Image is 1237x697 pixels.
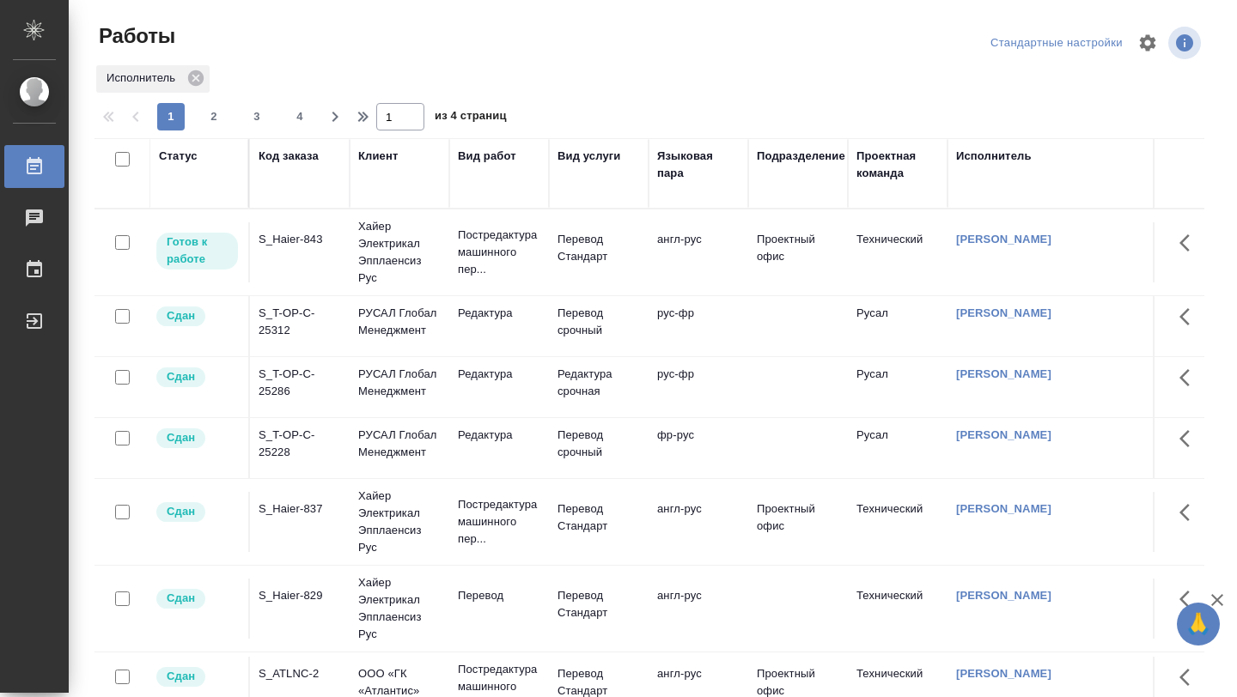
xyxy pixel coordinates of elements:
div: split button [986,30,1127,57]
p: Перевод Стандарт [558,231,640,265]
td: Русал [848,296,948,356]
div: Менеджер проверил работу исполнителя, передает ее на следующий этап [155,305,240,328]
div: Вид работ [458,148,516,165]
p: Хайер Электрикал Эпплаенсиз Рус [358,218,441,287]
td: англ-рус [649,579,748,639]
button: Здесь прячутся важные кнопки [1169,222,1210,264]
p: Перевод Стандарт [558,587,640,621]
td: рус-фр [649,296,748,356]
div: Код заказа [259,148,319,165]
button: 2 [200,103,228,130]
p: Сдан [167,668,195,685]
a: [PERSON_NAME] [956,367,1051,380]
p: Редактура срочная [558,366,640,400]
p: Редактура [458,305,540,322]
p: Перевод Стандарт [558,500,640,535]
div: Статус [159,148,198,165]
span: Настроить таблицу [1127,22,1168,64]
div: Языковая пара [657,148,740,182]
p: Сдан [167,503,195,520]
span: 🙏 [1184,606,1213,642]
div: Менеджер проверил работу исполнителя, передает ее на следующий этап [155,500,240,524]
p: Исполнитель [107,70,181,87]
p: Сдан [167,307,195,324]
button: Здесь прячутся важные кнопки [1169,296,1210,337]
div: S_T-OP-C-25286 [259,366,341,400]
div: Менеджер проверил работу исполнителя, передает ее на следующий этап [155,587,240,610]
td: Технический [848,492,948,552]
p: РУСАЛ Глобал Менеджмент [358,305,441,339]
p: Готов к работе [167,233,228,268]
p: Сдан [167,429,195,446]
div: Проектная команда [856,148,939,182]
td: Технический [848,579,948,639]
span: 2 [200,108,228,125]
p: Перевод [458,587,540,604]
p: Постредактура машинного пер... [458,227,540,278]
p: Перевод срочный [558,305,640,339]
span: 3 [243,108,271,125]
td: Русал [848,357,948,417]
td: Проектный офис [748,222,848,282]
a: [PERSON_NAME] [956,502,1051,515]
td: англ-рус [649,492,748,552]
button: Здесь прячутся важные кнопки [1169,579,1210,620]
button: 4 [286,103,314,130]
a: [PERSON_NAME] [956,428,1051,441]
div: S_Haier-837 [259,500,341,518]
td: Проектный офис [748,492,848,552]
div: S_T-OP-C-25312 [259,305,341,339]
td: Технический [848,222,948,282]
button: 🙏 [1177,603,1220,645]
p: Перевод срочный [558,427,640,461]
p: Редактура [458,366,540,383]
a: [PERSON_NAME] [956,306,1051,319]
span: Посмотреть информацию [1168,27,1204,59]
button: 3 [243,103,271,130]
p: Хайер Электрикал Эпплаенсиз Рус [358,574,441,643]
button: Здесь прячутся важные кнопки [1169,418,1210,459]
button: Здесь прячутся важные кнопки [1169,357,1210,398]
p: Редактура [458,427,540,444]
div: Менеджер проверил работу исполнителя, передает ее на следующий этап [155,427,240,450]
div: Исполнитель [96,65,210,93]
p: Сдан [167,368,195,385]
div: S_Haier-829 [259,587,341,604]
a: [PERSON_NAME] [956,589,1051,602]
div: Менеджер проверил работу исполнителя, передает ее на следующий этап [155,665,240,688]
div: Исполнитель [956,148,1032,165]
p: Постредактура машинного пер... [458,496,540,548]
a: [PERSON_NAME] [956,233,1051,245]
span: Работы [94,22,175,50]
div: Клиент [358,148,398,165]
div: Менеджер проверил работу исполнителя, передает ее на следующий этап [155,366,240,389]
div: Подразделение [757,148,845,165]
p: РУСАЛ Глобал Менеджмент [358,427,441,461]
span: из 4 страниц [435,106,507,130]
td: фр-рус [649,418,748,478]
div: S_T-OP-C-25228 [259,427,341,461]
td: англ-рус [649,222,748,282]
div: S_ATLNC-2 [259,665,341,682]
p: Сдан [167,590,195,607]
p: РУСАЛ Глобал Менеджмент [358,366,441,400]
button: Здесь прячутся важные кнопки [1169,492,1210,533]
div: Исполнитель может приступить к работе [155,231,240,271]
span: 4 [286,108,314,125]
div: Вид услуги [558,148,621,165]
td: рус-фр [649,357,748,417]
div: S_Haier-843 [259,231,341,248]
p: Хайер Электрикал Эпплаенсиз Рус [358,488,441,556]
a: [PERSON_NAME] [956,667,1051,680]
td: Русал [848,418,948,478]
